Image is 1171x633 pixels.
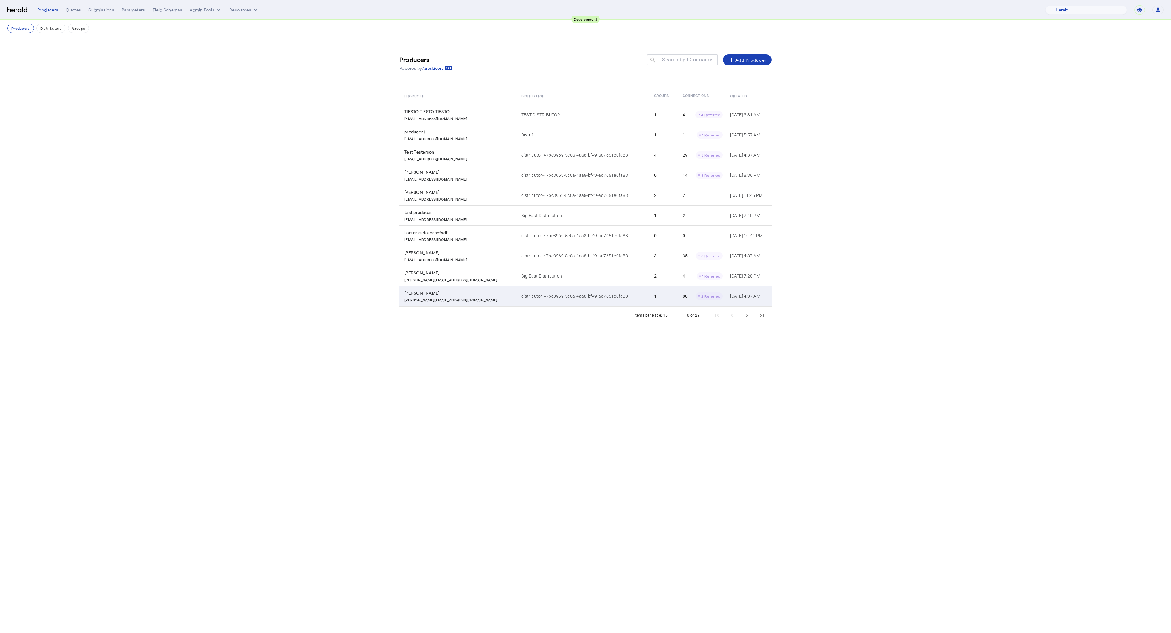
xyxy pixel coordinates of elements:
p: [EMAIL_ADDRESS][DOMAIN_NAME] [404,216,467,222]
td: 1 [649,286,678,306]
div: [PERSON_NAME] [404,250,514,256]
div: producer 1 [404,129,514,135]
mat-label: Search by ID or name [662,57,712,63]
span: 3 Referred [701,254,720,258]
td: 1 [649,205,678,225]
div: Quotes [66,7,81,13]
td: [DATE] 11:45 PM [725,185,772,205]
p: [EMAIL_ADDRESS][DOMAIN_NAME] [404,115,467,121]
button: Next page [739,308,754,323]
th: Connections [678,87,725,105]
div: Add Producer [728,56,767,64]
th: Distributor [516,87,649,105]
td: 3 [649,246,678,266]
div: 35 [683,252,723,260]
div: 1 [683,131,723,139]
div: [PERSON_NAME] [404,169,514,175]
mat-icon: add [728,56,735,64]
div: Test Testerson [404,149,514,155]
div: 14 [683,172,723,179]
td: distributor-47bc3969-5c0a-4aa8-bf49-ad7651e0fa83 [516,286,649,306]
td: [DATE] 8:36 PM [725,165,772,185]
div: 29 [683,151,723,159]
th: Groups [649,87,678,105]
span: 1 Referred [702,133,720,137]
td: 1 [649,125,678,145]
div: Field Schemas [153,7,182,13]
p: [EMAIL_ADDRESS][DOMAIN_NAME] [404,155,467,161]
div: Development [571,16,600,23]
button: internal dropdown menu [190,7,222,13]
p: [EMAIL_ADDRESS][DOMAIN_NAME] [404,135,467,141]
td: distributor-47bc3969-5c0a-4aa8-bf49-ad7651e0fa83 [516,145,649,165]
div: 4 [683,272,723,280]
div: 0 [683,233,723,239]
p: [PERSON_NAME][EMAIL_ADDRESS][DOMAIN_NAME] [404,276,497,282]
td: [DATE] 7:20 PM [725,266,772,286]
td: 2 [649,185,678,205]
td: 0 [649,165,678,185]
span: 3 Referred [701,153,720,157]
td: distributor-47bc3969-5c0a-4aa8-bf49-ad7651e0fa83 [516,165,649,185]
p: [PERSON_NAME][EMAIL_ADDRESS][DOMAIN_NAME] [404,296,497,302]
p: [EMAIL_ADDRESS][DOMAIN_NAME] [404,236,467,242]
p: [EMAIL_ADDRESS][DOMAIN_NAME] [404,195,467,202]
p: [EMAIL_ADDRESS][DOMAIN_NAME] [404,175,467,181]
td: 4 [649,145,678,165]
button: Resources dropdown menu [229,7,259,13]
div: 80 [683,292,723,300]
div: 2 [683,212,723,219]
td: [DATE] 10:44 PM [725,225,772,246]
div: Producers [37,7,58,13]
td: Big East Distribution [516,205,649,225]
div: Items per page: [634,312,662,319]
td: 2 [649,266,678,286]
td: distributor-47bc3969-5c0a-4aa8-bf49-ad7651e0fa83 [516,185,649,205]
td: [DATE] 7:40 PM [725,205,772,225]
span: 1 Referred [702,274,720,278]
a: /producers [422,65,452,71]
td: [DATE] 5:57 AM [725,125,772,145]
td: distributor-47bc3969-5c0a-4aa8-bf49-ad7651e0fa83 [516,225,649,246]
th: Created [725,87,772,105]
button: Producers [7,24,34,33]
button: Distributors [36,24,66,33]
td: 1 [649,105,678,125]
div: 10 [663,312,668,319]
td: Big East Distribution [516,266,649,286]
td: [DATE] 4:37 AM [725,145,772,165]
div: [PERSON_NAME] [404,270,514,276]
th: Producer [399,87,516,105]
td: [DATE] 4:37 AM [725,246,772,266]
div: Larker asdasdasdfsdf [404,230,514,236]
h3: Producers [399,55,452,64]
td: TEST DISTRIBUTOR [516,105,649,125]
span: 4 Referred [701,113,720,117]
p: Powered by [399,65,452,71]
div: Parameters [122,7,145,13]
td: distributor-47bc3969-5c0a-4aa8-bf49-ad7651e0fa83 [516,246,649,266]
div: 1 – 10 of 29 [678,312,700,319]
span: 2 Referred [701,294,720,298]
mat-icon: search [647,57,657,65]
div: TIESTO TIESTO TIESTO [404,109,514,115]
td: [DATE] 3:31 AM [725,105,772,125]
button: Add Producer [723,54,772,65]
button: Groups [68,24,89,33]
p: [EMAIL_ADDRESS][DOMAIN_NAME] [404,256,467,262]
td: 0 [649,225,678,246]
div: 4 [683,111,723,118]
span: 8 Referred [701,173,720,177]
button: Last page [754,308,769,323]
img: Herald Logo [7,7,27,13]
div: test producer [404,209,514,216]
div: Submissions [88,7,114,13]
div: [PERSON_NAME] [404,290,514,296]
div: 2 [683,192,723,198]
td: [DATE] 4:37 AM [725,286,772,306]
td: Distr 1 [516,125,649,145]
div: [PERSON_NAME] [404,189,514,195]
